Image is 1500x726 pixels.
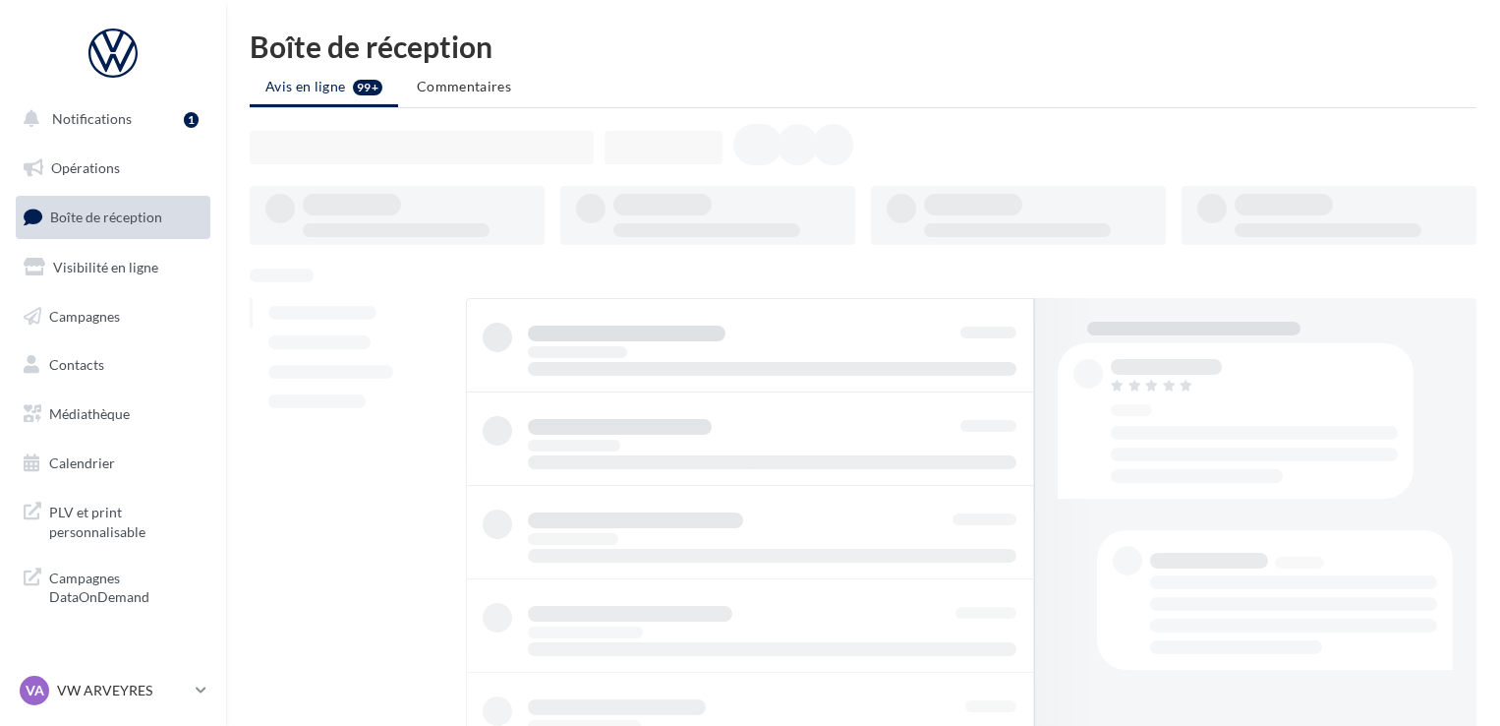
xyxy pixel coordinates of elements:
a: Visibilité en ligne [12,247,214,288]
span: Notifications [52,110,132,127]
span: Boîte de réception [50,209,162,225]
span: Calendrier [49,454,115,471]
span: Contacts [49,356,104,373]
a: PLV et print personnalisable [12,491,214,549]
span: Campagnes DataOnDemand [49,565,202,607]
span: VA [26,681,44,700]
button: Notifications 1 [12,98,206,140]
span: Visibilité en ligne [53,259,158,275]
span: Commentaires [417,78,511,94]
a: VA VW ARVEYRES [16,672,210,709]
span: PLV et print personnalisable [49,499,202,541]
span: Opérations [51,159,120,176]
a: Médiathèque [12,393,214,435]
span: Campagnes [49,307,120,324]
span: Médiathèque [49,405,130,422]
a: Campagnes DataOnDemand [12,557,214,615]
a: Opérations [12,148,214,189]
a: Calendrier [12,443,214,484]
div: 1 [184,112,199,128]
a: Boîte de réception [12,196,214,238]
p: VW ARVEYRES [57,681,188,700]
a: Campagnes [12,296,214,337]
div: Boîte de réception [250,31,1476,61]
a: Contacts [12,344,214,386]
